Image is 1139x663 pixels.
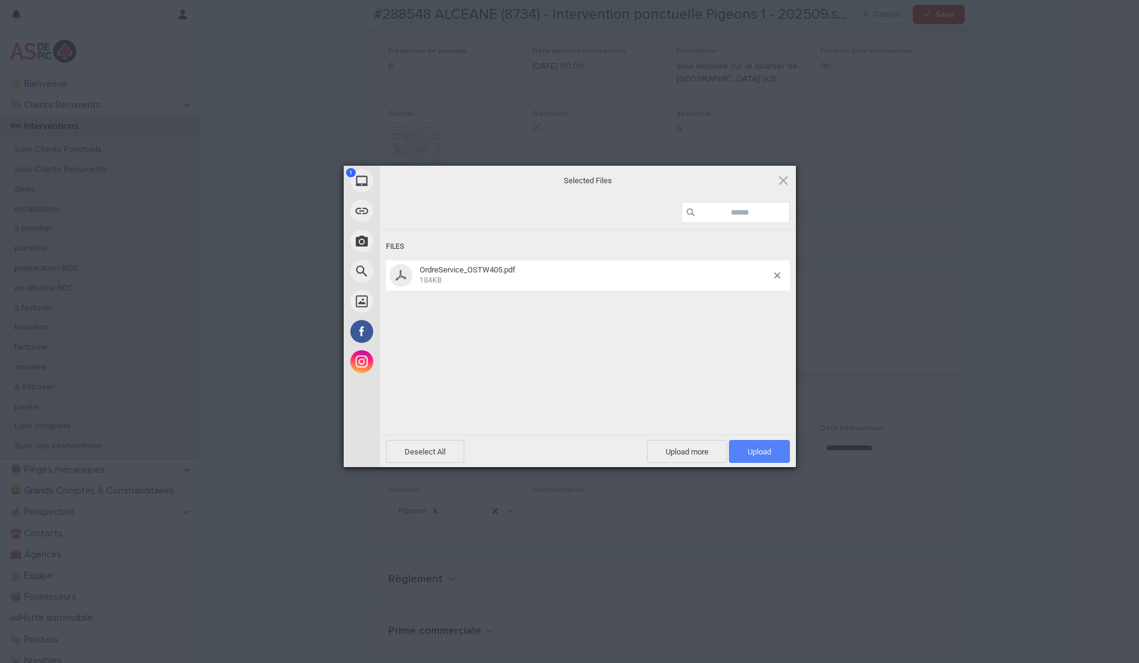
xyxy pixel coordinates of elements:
div: Web Search [344,256,488,286]
div: Take Photo [344,226,488,256]
span: Selected Files [467,175,708,186]
div: Facebook [344,316,488,347]
span: OrdreService_OSTW405.pdf [416,265,774,285]
span: 184KB [420,276,441,284]
div: Instagram [344,347,488,377]
span: Upload more [647,440,727,463]
div: Link (URL) [344,196,488,226]
div: Files [386,236,790,258]
span: Deselect All [386,440,464,463]
span: 1 [346,168,356,177]
span: Click here or hit ESC to close picker [777,174,790,187]
span: Upload [748,447,771,456]
div: My Device [344,166,488,196]
span: Upload [729,440,790,463]
div: Unsplash [344,286,488,316]
span: OrdreService_OSTW405.pdf [420,265,516,274]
